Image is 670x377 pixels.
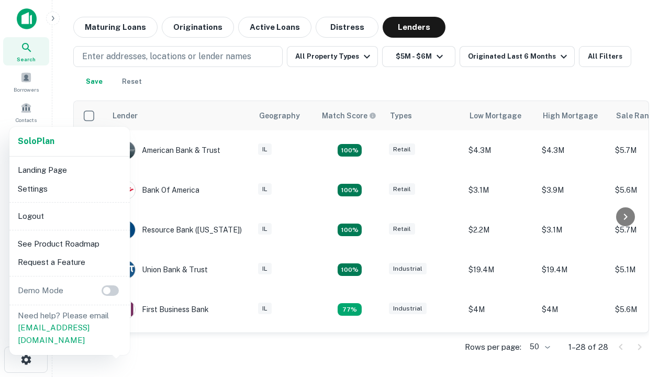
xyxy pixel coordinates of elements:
li: Request a Feature [14,253,126,272]
strong: Solo Plan [18,136,54,146]
p: Demo Mode [14,284,68,297]
a: SoloPlan [18,135,54,148]
a: [EMAIL_ADDRESS][DOMAIN_NAME] [18,323,90,345]
li: Settings [14,180,126,198]
li: Landing Page [14,161,126,180]
p: Need help? Please email [18,309,121,347]
li: Logout [14,207,126,226]
li: See Product Roadmap [14,235,126,253]
iframe: Chat Widget [618,260,670,310]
